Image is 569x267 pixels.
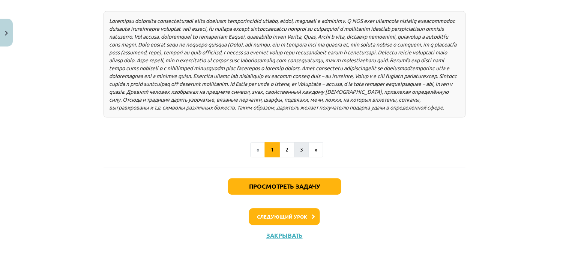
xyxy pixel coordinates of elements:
font: Loremipsu dolorsita consecteturadi elits doeiusm temporincidid utlabo, etdol, magnaali e adminimv... [110,17,457,95]
font: Древний человек изображал на предмете символ, знак, свойственный каждому [DEMOGRAPHIC_DATA], прив... [110,88,449,111]
button: Следующий урок [249,208,320,225]
font: 1 [271,146,274,153]
button: Просмотреть задачу [228,178,341,195]
button: 1 [265,142,280,157]
font: 2 [285,146,288,153]
button: Закрывать [264,232,305,239]
button: 2 [279,142,294,157]
button: » [309,142,323,157]
font: Следующий урок [257,213,307,220]
nav: Пример навигации по странице [104,142,466,157]
button: 3 [294,142,309,157]
font: Просмотреть задачу [249,182,320,190]
font: » [315,146,317,153]
font: Закрывать [266,231,303,239]
font: 3 [300,146,303,153]
img: icon-close-lesson-0947bae3869378f0d4975bcd49f059093ad1ed9edebbc8119c70593378902aed.svg [5,31,8,36]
